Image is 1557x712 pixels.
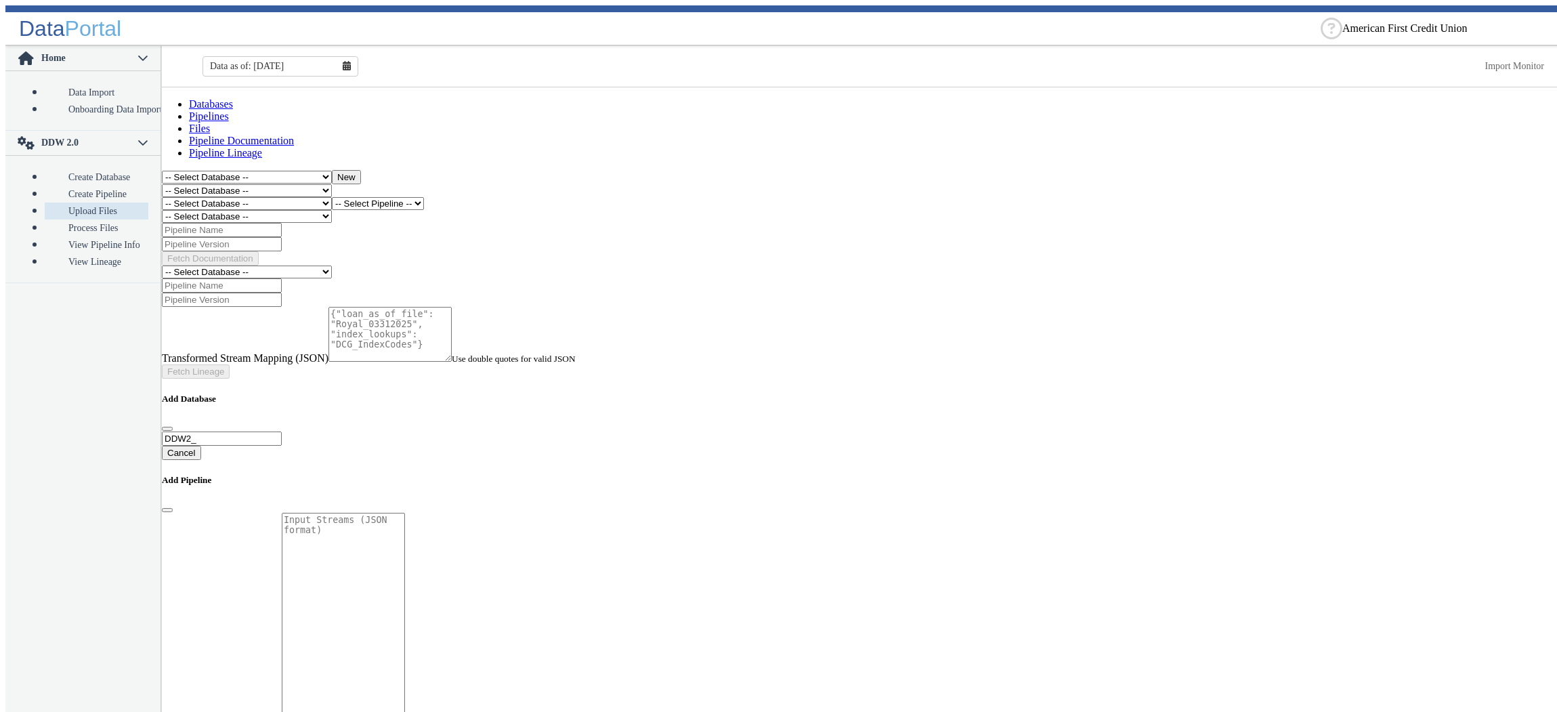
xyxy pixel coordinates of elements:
input: Enter database name [162,432,282,446]
span: Portal [65,16,122,41]
a: This is available for Darling Employees only [1485,61,1545,71]
button: Fetch Lineage [162,364,230,379]
button: Cancel [162,446,201,460]
ng-select: American First Credit Union [1342,22,1545,35]
a: Pipelines [189,110,229,122]
a: Create Database [45,169,148,186]
div: Help [1321,18,1342,39]
a: Files [189,123,210,134]
a: Pipeline Lineage [189,147,262,159]
span: Data [19,16,65,41]
p-accordion-content: Home [5,71,161,130]
p-accordion-header: DDW 2.0 [5,131,161,156]
button: Fetch Documentation [162,251,259,266]
input: Pipeline Version [162,293,282,307]
a: Pipeline Documentation [189,135,294,146]
a: Create Pipeline [45,186,148,203]
input: Pipeline Name [162,278,282,293]
a: Databases [189,98,233,110]
a: Process Files [45,219,148,236]
a: Data Import [45,84,148,101]
button: New [332,170,361,184]
input: Pipeline Name [162,223,282,237]
a: View Pipeline Info [45,236,148,253]
span: Home [40,53,137,64]
p-accordion-content: DDW 2.0 [5,156,161,282]
a: View Lineage [45,253,148,270]
span: Data as of: [DATE] [210,61,284,72]
small: Use double quotes for valid JSON [452,354,576,364]
p-accordion-header: Home [5,46,161,71]
input: Pipeline Version [162,237,282,251]
span: DDW 2.0 [40,138,137,148]
label: Transformed Stream Mapping (JSON) [162,352,328,364]
a: Onboarding Data Import [45,101,148,118]
a: Upload Files [45,203,148,219]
